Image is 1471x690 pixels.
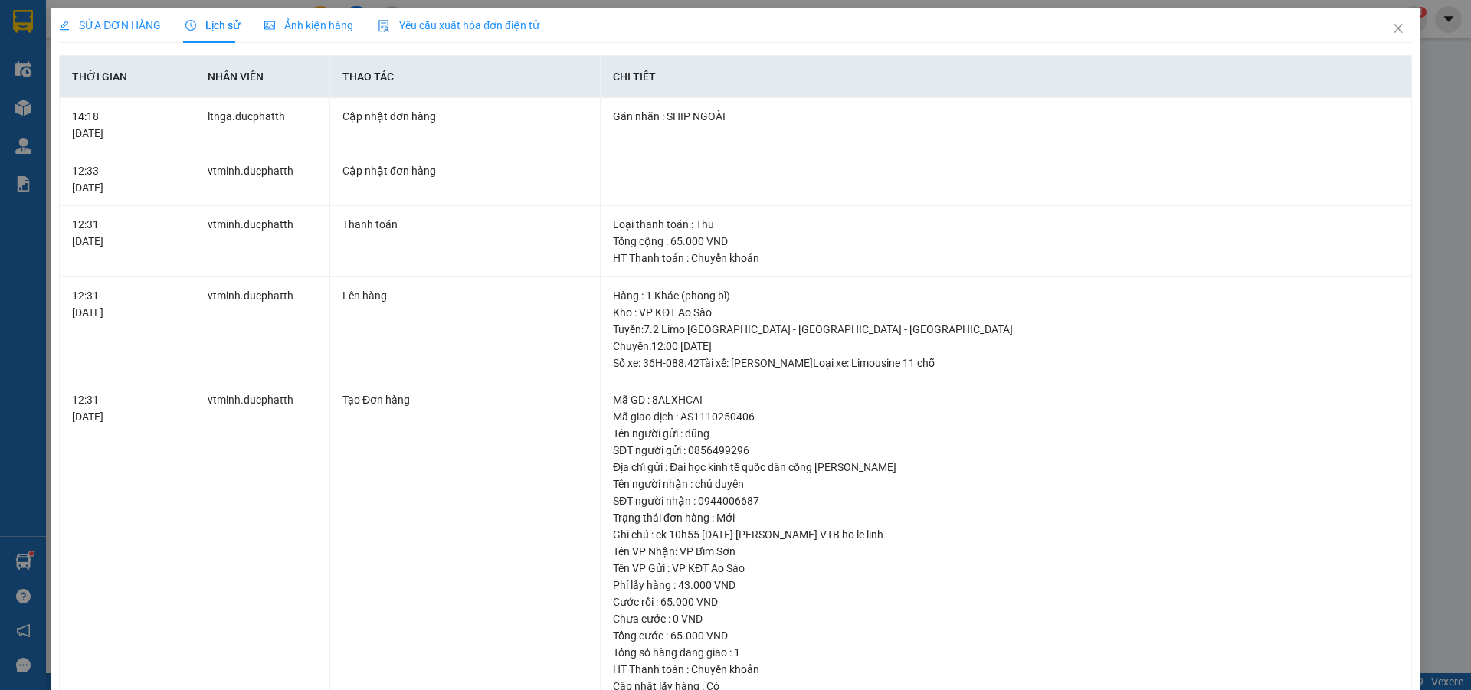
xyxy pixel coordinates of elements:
[613,408,1399,425] div: Mã giao dịch : AS1110250406
[1392,22,1404,34] span: close
[342,391,588,408] div: Tạo Đơn hàng
[613,425,1399,442] div: Tên người gửi : dũng
[342,162,588,179] div: Cập nhật đơn hàng
[613,509,1399,526] div: Trạng thái đơn hàng : Mới
[613,233,1399,250] div: Tổng cộng : 65.000 VND
[613,661,1399,678] div: HT Thanh toán : Chuyển khoản
[613,108,1399,125] div: Gán nhãn : SHIP NGOÀI
[1377,8,1420,51] button: Close
[60,56,195,98] th: Thời gian
[613,526,1399,543] div: Ghi chú : ck 10h55 [DATE] [PERSON_NAME] VTB ho le linh
[342,108,588,125] div: Cập nhật đơn hàng
[613,250,1399,267] div: HT Thanh toán : Chuyển khoản
[613,216,1399,233] div: Loại thanh toán : Thu
[195,98,330,152] td: ltnga.ducphatth
[59,19,161,31] span: SỬA ĐƠN HÀNG
[195,56,330,98] th: Nhân viên
[613,543,1399,560] div: Tên VP Nhận: VP Bỉm Sơn
[264,20,275,31] span: picture
[601,56,1412,98] th: Chi tiết
[613,391,1399,408] div: Mã GD : 8ALXHCAI
[330,56,601,98] th: Thao tác
[72,391,182,425] div: 12:31 [DATE]
[195,277,330,382] td: vtminh.ducphatth
[342,216,588,233] div: Thanh toán
[613,459,1399,476] div: Địa chỉ gửi : Đại học kinh tế quốc dân cổng [PERSON_NAME]
[613,304,1399,321] div: Kho : VP KĐT Ao Sào
[195,206,330,277] td: vtminh.ducphatth
[185,20,196,31] span: clock-circle
[72,216,182,250] div: 12:31 [DATE]
[185,19,240,31] span: Lịch sử
[613,594,1399,610] div: Cước rồi : 65.000 VND
[613,321,1399,371] div: Tuyến : 7.2 Limo [GEOGRAPHIC_DATA] - [GEOGRAPHIC_DATA] - [GEOGRAPHIC_DATA] Chuyến: 12:00 [DATE] S...
[378,20,390,32] img: icon
[613,287,1399,304] div: Hàng : 1 Khác (phong bì)
[72,108,182,142] div: 14:18 [DATE]
[613,610,1399,627] div: Chưa cước : 0 VND
[342,287,588,304] div: Lên hàng
[613,476,1399,492] div: Tên người nhận : chú duyên
[613,492,1399,509] div: SĐT người nhận : 0944006687
[378,19,539,31] span: Yêu cầu xuất hóa đơn điện tử
[613,560,1399,577] div: Tên VP Gửi : VP KĐT Ao Sào
[613,627,1399,644] div: Tổng cước : 65.000 VND
[613,644,1399,661] div: Tổng số hàng đang giao : 1
[72,162,182,196] div: 12:33 [DATE]
[613,577,1399,594] div: Phí lấy hàng : 43.000 VND
[59,20,70,31] span: edit
[613,442,1399,459] div: SĐT người gửi : 0856499296
[264,19,353,31] span: Ảnh kiện hàng
[195,152,330,207] td: vtminh.ducphatth
[72,287,182,321] div: 12:31 [DATE]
